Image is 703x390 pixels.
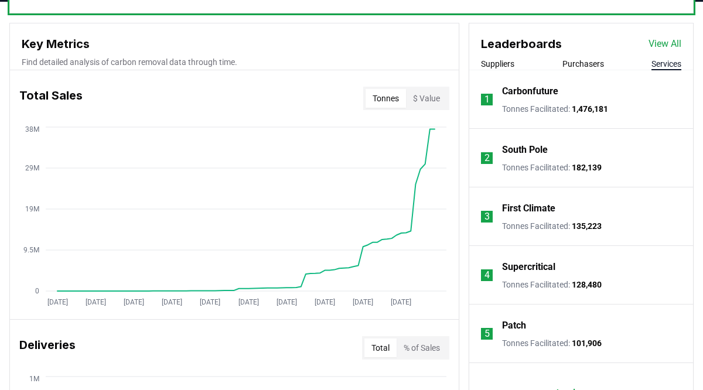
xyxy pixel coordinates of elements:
[397,338,447,357] button: % of Sales
[364,338,397,357] button: Total
[502,84,558,98] a: Carbonfuture
[353,298,373,306] tspan: [DATE]
[481,58,514,70] button: Suppliers
[484,151,490,165] p: 2
[502,220,602,232] p: Tonnes Facilitated :
[572,163,602,172] span: 182,139
[502,201,555,215] a: First Climate
[484,93,490,107] p: 1
[277,298,297,306] tspan: [DATE]
[35,287,39,295] tspan: 0
[23,246,39,254] tspan: 9.5M
[25,205,39,213] tspan: 19M
[406,89,447,108] button: $ Value
[572,338,602,348] span: 101,906
[502,260,555,274] a: Supercritical
[25,164,39,172] tspan: 29M
[502,279,602,290] p: Tonnes Facilitated :
[238,298,259,306] tspan: [DATE]
[502,319,526,333] a: Patch
[502,162,602,173] p: Tonnes Facilitated :
[391,298,411,306] tspan: [DATE]
[200,298,220,306] tspan: [DATE]
[562,58,604,70] button: Purchasers
[86,298,106,306] tspan: [DATE]
[19,336,76,360] h3: Deliveries
[481,35,562,53] h3: Leaderboards
[484,327,490,341] p: 5
[25,125,39,134] tspan: 38M
[484,210,490,224] p: 3
[484,268,490,282] p: 4
[572,104,608,114] span: 1,476,181
[366,89,406,108] button: Tonnes
[162,298,182,306] tspan: [DATE]
[502,143,548,157] a: South Pole
[315,298,335,306] tspan: [DATE]
[649,37,681,51] a: View All
[22,56,447,68] p: Find detailed analysis of carbon removal data through time.
[502,103,608,115] p: Tonnes Facilitated :
[651,58,681,70] button: Services
[572,221,602,231] span: 135,223
[572,280,602,289] span: 128,480
[29,375,39,383] tspan: 1M
[19,87,83,110] h3: Total Sales
[47,298,68,306] tspan: [DATE]
[124,298,144,306] tspan: [DATE]
[22,35,447,53] h3: Key Metrics
[502,337,602,349] p: Tonnes Facilitated :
